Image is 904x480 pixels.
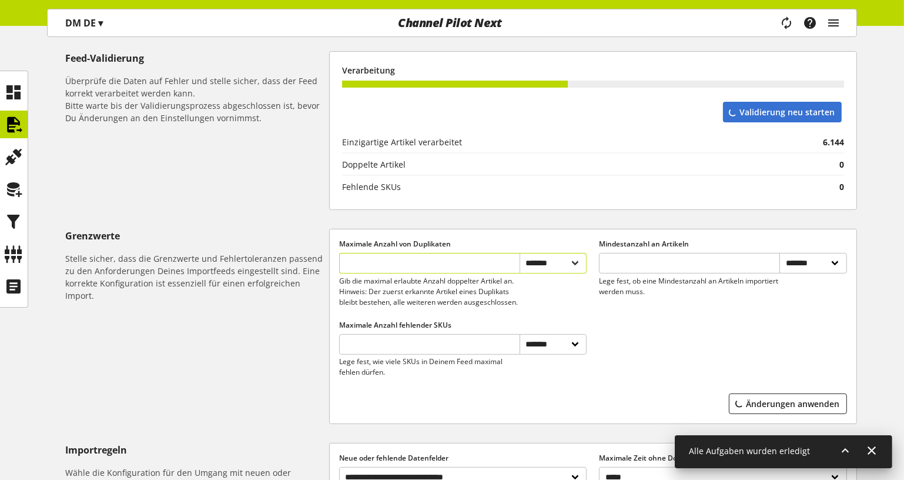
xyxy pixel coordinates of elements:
div: Doppelte Artikel [342,158,406,171]
h5: Importregeln [65,443,324,457]
span: ▾ [98,16,103,29]
h6: Überprüfe die Daten auf Fehler und stelle sicher, dass der Feed korrekt verarbeitet werden kann. ... [65,75,324,124]
p: Gib die maximal erlaubte Anzahl doppelter Artikel an. Hinweis: Der zuerst erkannte Artikel eines ... [339,276,520,308]
label: Maximale Zeit ohne Download-Änderung [599,453,847,464]
label: Verarbeitung [342,64,844,76]
p: Lege fest, wie viele SKUs in Deinem Feed maximal fehlen dürfen. [339,356,520,378]
nav: main navigation [47,9,857,37]
span: 6.144 [823,136,844,148]
h5: Grenzwerte [65,229,324,243]
label: Maximale Anzahl fehlender SKUs [339,320,587,331]
h5: Feed-Validierung [65,51,324,65]
label: Mindestanzahl an Artikeln [599,239,847,249]
div: Einzigartige Artikel verarbeitet [342,136,462,148]
p: DM DE [65,16,103,30]
h6: Stelle sicher, dass die Grenzwerte und Fehlertoleranzen passend zu den Anforderungen Deines Impor... [65,252,324,302]
label: Maximale Anzahl von Duplikaten [339,239,587,249]
p: Lege fest, ob eine Mindestanzahl an Artikeln importiert werden muss. [599,276,779,297]
span: 0 [839,181,844,193]
span: 0 [839,158,844,171]
div: Fehlende SKUs [342,181,401,193]
span: Alle Aufgaben wurden erledigt [689,445,810,456]
label: Neue oder fehlende Datenfelder [339,453,587,464]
